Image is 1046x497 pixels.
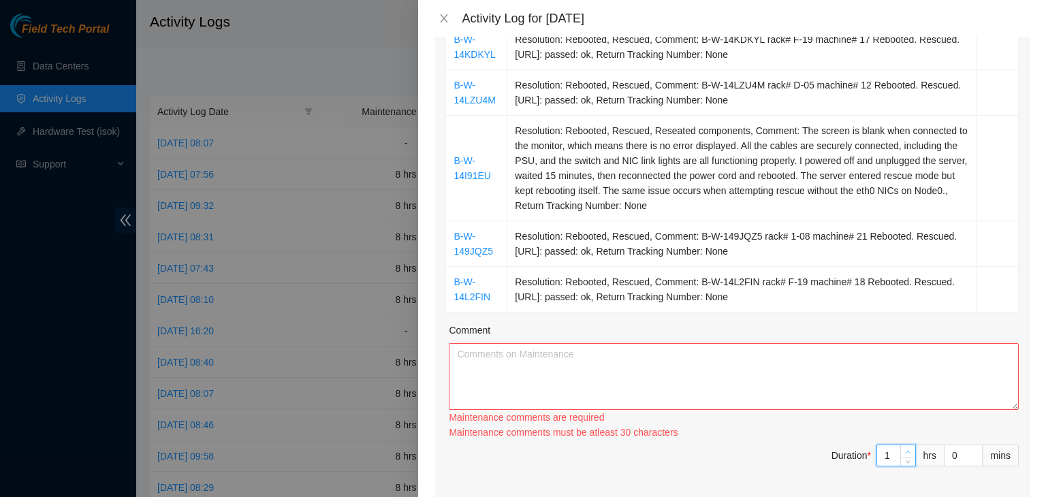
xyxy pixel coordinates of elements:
[507,221,977,267] td: Resolution: Rebooted, Rescued, Comment: B-W-149JQZ5 rack# 1-08 machine# 21 Rebooted. Rescued. [UR...
[507,25,977,70] td: Resolution: Rebooted, Rescued, Comment: B-W-14KDKYL rack# F-19 machine# 17 Rebooted. Rescued. [UR...
[904,448,913,456] span: up
[831,448,871,463] div: Duration
[434,12,454,25] button: Close
[507,70,977,116] td: Resolution: Rebooted, Rescued, Comment: B-W-14LZU4M rack# D-05 machine# 12 Rebooted. Rescued. [UR...
[462,11,1030,26] div: Activity Log for [DATE]
[900,445,915,458] span: Increase Value
[454,80,495,106] a: B-W-14LZU4M
[507,267,977,312] td: Resolution: Rebooted, Rescued, Comment: B-W-14L2FIN rack# F-19 machine# 18 Rebooted. Rescued. [UR...
[983,445,1019,466] div: mins
[507,116,977,221] td: Resolution: Rebooted, Rescued, Reseated components, Comment: The screen is blank when connected t...
[449,323,490,338] label: Comment
[900,458,915,466] span: Decrease Value
[439,13,449,24] span: close
[449,425,1019,440] div: Maintenance comments must be atleast 30 characters
[449,410,1019,425] div: Maintenance comments are required
[904,458,913,466] span: down
[449,343,1019,410] textarea: Comment
[454,231,493,257] a: B-W-149JQZ5
[454,276,490,302] a: B-W-14L2FIN
[916,445,945,466] div: hrs
[454,155,490,181] a: B-W-14I91EU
